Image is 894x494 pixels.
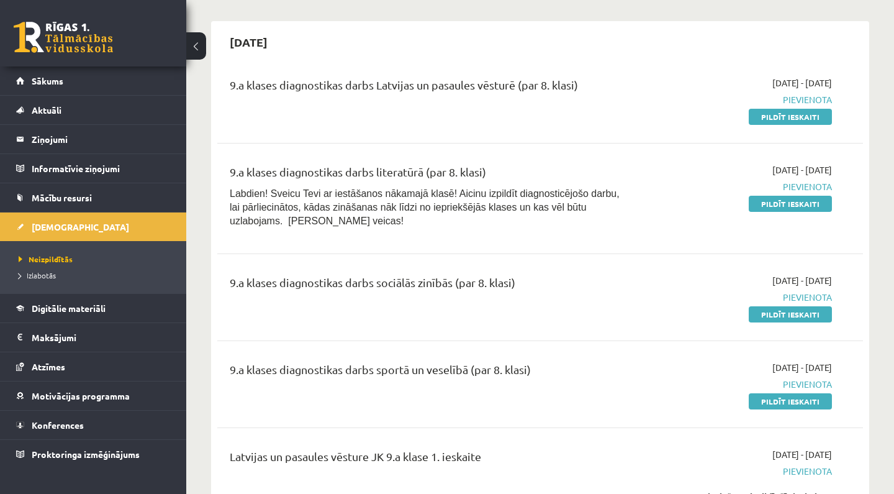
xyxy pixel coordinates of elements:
[230,361,625,384] div: 9.a klases diagnostikas darbs sportā un veselībā (par 8. klasi)
[230,448,625,471] div: Latvijas un pasaules vēsture JK 9.a klase 1. ieskaite
[772,274,832,287] span: [DATE] - [DATE]
[14,22,113,53] a: Rīgas 1. Tālmācības vidusskola
[749,196,832,212] a: Pildīt ieskaiti
[32,323,171,352] legend: Maksājumi
[16,411,171,439] a: Konferences
[230,274,625,297] div: 9.a klases diagnostikas darbs sociālās zinībās (par 8. klasi)
[644,378,832,391] span: Pievienota
[32,154,171,183] legend: Informatīvie ziņojumi
[644,93,832,106] span: Pievienota
[749,109,832,125] a: Pildīt ieskaiti
[16,66,171,95] a: Sākums
[16,154,171,183] a: Informatīvie ziņojumi
[749,306,832,322] a: Pildīt ieskaiti
[32,303,106,314] span: Digitālie materiāli
[32,361,65,372] span: Atzīmes
[749,393,832,409] a: Pildīt ieskaiti
[32,449,140,460] span: Proktoringa izmēģinājums
[644,180,832,193] span: Pievienota
[32,125,171,153] legend: Ziņojumi
[230,188,620,226] span: Labdien! Sveicu Tevi ar iestāšanos nākamajā klasē! Aicinu izpildīt diagnosticējošo darbu, lai pār...
[19,254,174,265] a: Neizpildītās
[772,361,832,374] span: [DATE] - [DATE]
[32,390,130,401] span: Motivācijas programma
[19,254,73,264] span: Neizpildītās
[16,96,171,124] a: Aktuāli
[16,382,171,410] a: Motivācijas programma
[16,213,171,241] a: [DEMOGRAPHIC_DATA]
[19,270,56,280] span: Izlabotās
[230,76,625,99] div: 9.a klases diagnostikas darbs Latvijas un pasaules vēsturē (par 8. klasi)
[16,352,171,381] a: Atzīmes
[16,125,171,153] a: Ziņojumi
[772,163,832,176] span: [DATE] - [DATE]
[32,104,61,116] span: Aktuāli
[217,27,280,57] h2: [DATE]
[32,221,129,232] span: [DEMOGRAPHIC_DATA]
[32,419,84,431] span: Konferences
[16,183,171,212] a: Mācību resursi
[772,76,832,89] span: [DATE] - [DATE]
[230,163,625,186] div: 9.a klases diagnostikas darbs literatūrā (par 8. klasi)
[32,75,63,86] span: Sākums
[19,270,174,281] a: Izlabotās
[772,448,832,461] span: [DATE] - [DATE]
[16,323,171,352] a: Maksājumi
[16,294,171,322] a: Digitālie materiāli
[16,440,171,469] a: Proktoringa izmēģinājums
[32,192,92,203] span: Mācību resursi
[644,465,832,478] span: Pievienota
[644,291,832,304] span: Pievienota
